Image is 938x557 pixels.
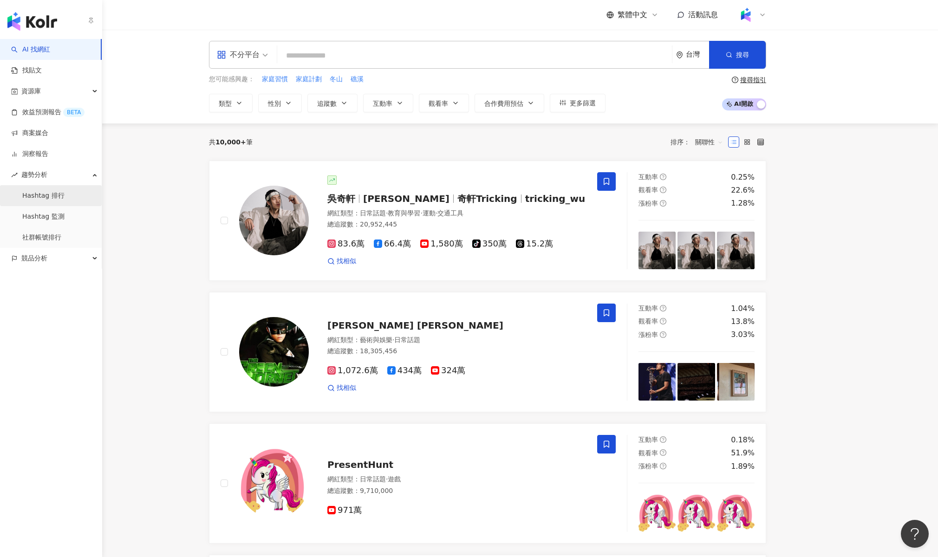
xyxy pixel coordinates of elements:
[327,475,586,484] div: 網紅類型 ：
[638,200,658,207] span: 漲粉率
[337,257,356,266] span: 找相似
[219,100,232,107] span: 類型
[638,186,658,194] span: 觀看率
[21,81,41,102] span: 資源庫
[731,448,755,458] div: 51.9%
[731,198,755,208] div: 1.28%
[638,363,676,401] img: post-image
[239,186,309,255] img: KOL Avatar
[11,66,42,75] a: 找貼文
[709,41,766,69] button: 搜尋
[22,233,61,242] a: 社群帳號排行
[688,10,718,19] span: 活動訊息
[327,505,362,515] span: 971萬
[677,363,715,401] img: post-image
[419,94,469,112] button: 觀看率
[638,494,676,532] img: post-image
[386,209,388,217] span: ·
[475,94,544,112] button: 合作費用預估
[7,12,57,31] img: logo
[429,100,448,107] span: 觀看率
[327,366,378,376] span: 1,072.6萬
[686,51,709,58] div: 台灣
[671,135,728,149] div: 排序：
[638,173,658,181] span: 互動率
[638,331,658,338] span: 漲粉率
[327,486,586,496] div: 總追蹤數 ： 9,710,000
[638,317,658,325] span: 觀看率
[209,423,766,544] a: KOL AvatarPresentHunt網紅類型：日常話題·遊戲總追蹤數：9,710,000971萬互動率question-circle0.18%觀看率question-circle51.9%...
[731,185,755,195] div: 22.6%
[327,383,356,393] a: 找相似
[420,239,463,249] span: 1,580萬
[21,248,47,269] span: 競品分析
[431,366,465,376] span: 324萬
[660,187,666,193] span: question-circle
[484,100,523,107] span: 合作費用預估
[11,129,48,138] a: 商案媒合
[373,100,392,107] span: 互動率
[638,304,658,312] span: 互動率
[423,209,436,217] span: 運動
[337,383,356,393] span: 找相似
[295,74,322,84] button: 家庭計劃
[388,209,420,217] span: 教育與學習
[307,94,358,112] button: 追蹤數
[21,164,47,185] span: 趨勢分析
[209,138,253,146] div: 共 筆
[209,94,253,112] button: 類型
[350,74,364,84] button: 礁溪
[22,191,65,201] a: Hashtag 排行
[901,520,929,548] iframe: Help Scout Beacon - Open
[457,193,517,204] span: 奇軒Tricking
[677,232,715,269] img: post-image
[392,336,394,343] span: ·
[660,318,666,324] span: question-circle
[731,435,755,445] div: 0.18%
[360,209,386,217] span: 日常話題
[638,232,676,269] img: post-image
[11,45,50,54] a: searchAI 找網紅
[570,99,596,107] span: 更多篩選
[209,75,254,84] span: 您可能感興趣：
[360,336,392,343] span: 藝術與娛樂
[676,52,683,58] span: environment
[327,459,393,470] span: PresentHunt
[261,74,288,84] button: 家庭習慣
[327,209,586,218] div: 網紅類型 ：
[363,193,449,204] span: [PERSON_NAME]
[387,366,422,376] span: 434萬
[268,100,281,107] span: 性別
[660,200,666,207] span: question-circle
[736,51,749,58] span: 搜尋
[695,135,723,149] span: 關聯性
[420,209,422,217] span: ·
[374,239,411,249] span: 66.4萬
[732,77,738,83] span: question-circle
[731,304,755,314] div: 1.04%
[516,239,553,249] span: 15.2萬
[388,475,401,483] span: 遊戲
[660,174,666,180] span: question-circle
[215,138,246,146] span: 10,000+
[638,436,658,443] span: 互動率
[394,336,420,343] span: 日常話題
[677,494,715,532] img: post-image
[731,317,755,327] div: 13.8%
[217,47,260,62] div: 不分平台
[296,75,322,84] span: 家庭計劃
[437,209,463,217] span: 交通工具
[327,257,356,266] a: 找相似
[22,212,65,221] a: Hashtag 監測
[618,10,647,20] span: 繁體中文
[660,305,666,311] span: question-circle
[731,330,755,340] div: 3.03%
[217,50,226,59] span: appstore
[717,494,755,532] img: post-image
[360,475,386,483] span: 日常話題
[660,436,666,443] span: question-circle
[258,94,302,112] button: 性別
[330,75,343,84] span: 冬山
[327,193,355,204] span: 吳奇軒
[717,232,755,269] img: post-image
